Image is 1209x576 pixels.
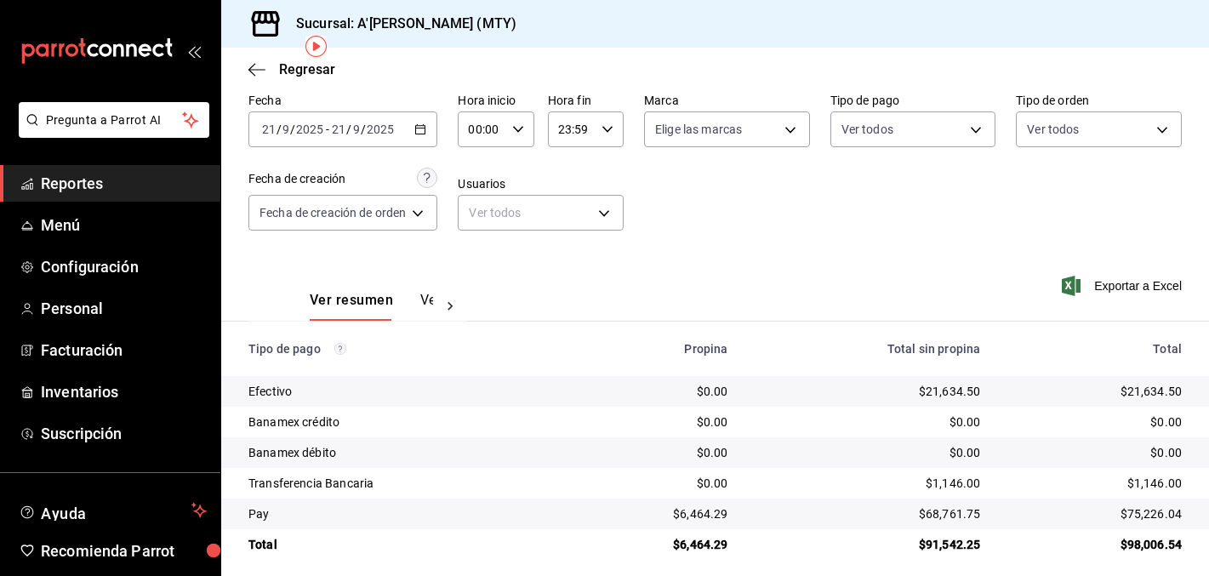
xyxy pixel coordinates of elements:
[259,204,406,221] span: Fecha de creación de orden
[756,536,981,553] div: $91,542.25
[41,255,207,278] span: Configuración
[458,94,533,106] label: Hora inicio
[310,292,393,321] button: Ver resumen
[1027,121,1079,138] span: Ver todos
[756,444,981,461] div: $0.00
[290,123,295,136] span: /
[1007,505,1182,522] div: $75,226.04
[326,123,329,136] span: -
[548,94,624,106] label: Hora fin
[584,342,728,356] div: Propina
[830,94,996,106] label: Tipo de pago
[584,383,728,400] div: $0.00
[41,172,207,195] span: Reportes
[1007,475,1182,492] div: $1,146.00
[41,214,207,237] span: Menú
[248,94,437,106] label: Fecha
[352,123,361,136] input: --
[361,123,366,136] span: /
[310,292,433,321] div: navigation tabs
[841,121,893,138] span: Ver todos
[756,413,981,431] div: $0.00
[458,195,624,231] div: Ver todos
[331,123,346,136] input: --
[1007,444,1182,461] div: $0.00
[187,44,201,58] button: open_drawer_menu
[248,444,556,461] div: Banamex débito
[248,413,556,431] div: Banamex crédito
[46,111,183,129] span: Pregunta a Parrot AI
[12,123,209,141] a: Pregunta a Parrot AI
[420,292,484,321] button: Ver pagos
[584,444,728,461] div: $0.00
[282,123,290,136] input: --
[584,505,728,522] div: $6,464.29
[248,505,556,522] div: Pay
[41,380,207,403] span: Inventarios
[756,505,981,522] div: $68,761.75
[756,342,981,356] div: Total sin propina
[1007,342,1182,356] div: Total
[756,383,981,400] div: $21,634.50
[346,123,351,136] span: /
[655,121,742,138] span: Elige las marcas
[41,539,207,562] span: Recomienda Parrot
[248,475,556,492] div: Transferencia Bancaria
[41,422,207,445] span: Suscripción
[756,475,981,492] div: $1,146.00
[1016,94,1182,106] label: Tipo de orden
[19,102,209,138] button: Pregunta a Parrot AI
[366,123,395,136] input: ----
[261,123,277,136] input: --
[277,123,282,136] span: /
[584,413,728,431] div: $0.00
[458,178,624,190] label: Usuarios
[41,297,207,320] span: Personal
[248,61,335,77] button: Regresar
[279,61,335,77] span: Regresar
[248,170,345,188] div: Fecha de creación
[295,123,324,136] input: ----
[1065,276,1182,296] button: Exportar a Excel
[41,500,185,521] span: Ayuda
[248,342,556,356] div: Tipo de pago
[1007,383,1182,400] div: $21,634.50
[1007,413,1182,431] div: $0.00
[584,475,728,492] div: $0.00
[584,536,728,553] div: $6,464.29
[248,536,556,553] div: Total
[334,343,346,355] svg: Los pagos realizados con Pay y otras terminales son montos brutos.
[644,94,810,106] label: Marca
[282,14,516,34] h3: Sucursal: A'[PERSON_NAME] (MTY)
[305,36,327,57] img: Tooltip marker
[41,339,207,362] span: Facturación
[1007,536,1182,553] div: $98,006.54
[248,383,556,400] div: Efectivo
